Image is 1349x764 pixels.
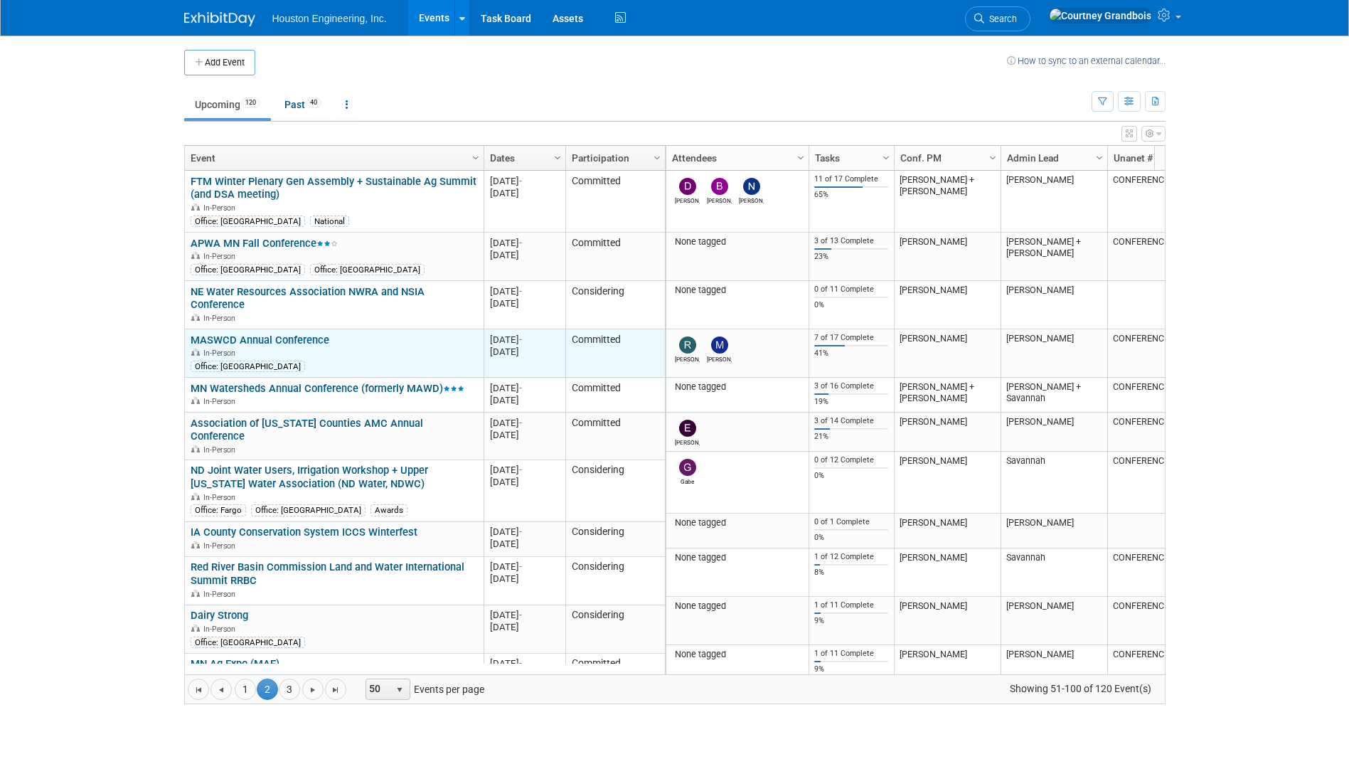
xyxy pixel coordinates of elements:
div: 3 of 14 Complete [814,416,888,426]
td: CONFERENCE-0035 [1107,233,1214,281]
span: 120 [241,97,260,108]
td: Considering [565,522,665,557]
img: erik hove [679,420,696,437]
span: In-Person [203,349,240,358]
div: Rachel Olm [675,354,700,363]
td: Considering [565,460,665,522]
span: In-Person [203,493,240,502]
div: 0% [814,300,888,310]
a: NE Water Resources Association NWRA and NSIA Conference [191,285,425,312]
div: Office: [GEOGRAPHIC_DATA] [191,264,305,275]
span: In-Person [203,625,240,634]
span: - [519,383,522,393]
td: Committed [565,329,665,378]
a: Upcoming120 [184,91,271,118]
span: Showing 51-100 of 120 Event(s) [996,679,1164,699]
div: [DATE] [490,237,559,249]
div: 3 of 13 Complete [814,236,888,246]
div: [DATE] [490,609,559,621]
span: Go to the last page [330,684,341,696]
div: None tagged [671,600,803,612]
img: In-Person Event [191,203,200,211]
div: 1 of 12 Complete [814,552,888,562]
a: Dates [490,146,556,170]
span: In-Person [203,445,240,455]
td: [PERSON_NAME] [894,413,1001,452]
a: Conf. PM [900,146,991,170]
td: [PERSON_NAME] [1001,514,1107,548]
span: - [519,658,522,669]
td: CONFERENCE-0017 [1107,452,1214,514]
div: 11 of 17 Complete [814,174,888,184]
td: CONFERENCE-0007 [1107,413,1214,452]
td: [PERSON_NAME] [894,233,1001,281]
td: Committed [565,378,665,413]
td: [PERSON_NAME] [1001,597,1107,645]
div: [DATE] [490,334,559,346]
a: Tasks [815,146,885,170]
div: [DATE] [490,394,559,406]
td: [PERSON_NAME] [894,281,1001,329]
div: Office: [GEOGRAPHIC_DATA] [251,504,366,516]
a: Dairy Strong [191,609,248,622]
a: Go to the last page [325,679,346,700]
div: Nathaniel Baeumler [739,195,764,204]
a: Column Settings [649,146,665,167]
a: Column Settings [985,146,1001,167]
a: APWA MN Fall Conference [191,237,338,250]
img: Moriya Rufer [711,336,728,354]
div: National [310,216,349,227]
div: Gabe Bladow [675,476,700,485]
div: 0 of 12 Complete [814,455,888,465]
div: Drew Kessler [675,195,700,204]
span: In-Person [203,252,240,261]
img: In-Person Event [191,314,200,321]
div: None tagged [671,552,803,563]
div: [DATE] [490,175,559,187]
img: Rachel Olm [679,336,696,354]
span: - [519,561,522,572]
div: Awards [370,504,407,516]
td: Savannah [1001,452,1107,514]
td: Committed [565,233,665,281]
td: Committed [565,654,665,689]
span: - [519,610,522,620]
a: Column Settings [468,146,484,167]
div: 7 of 17 Complete [814,333,888,343]
img: Drew Kessler [679,178,696,195]
span: Column Settings [795,152,806,164]
span: Search [984,14,1017,24]
img: In-Person Event [191,397,200,404]
img: In-Person Event [191,493,200,500]
img: In-Person Event [191,445,200,452]
td: Considering [565,557,665,605]
img: Brian Fischer [711,178,728,195]
span: Column Settings [651,152,663,164]
div: 23% [814,252,888,262]
img: In-Person Event [191,541,200,548]
td: [PERSON_NAME] [1001,329,1107,378]
div: 8% [814,568,888,578]
div: 0 of 11 Complete [814,285,888,295]
td: Considering [565,605,665,654]
div: [DATE] [490,285,559,297]
div: Moriya Rufer [707,354,732,363]
div: Office: [GEOGRAPHIC_DATA] [191,216,305,227]
div: [DATE] [490,621,559,633]
span: select [394,684,405,696]
span: Houston Engineering, Inc. [272,13,387,24]
td: CONFERENCE-0030 [1107,329,1214,378]
div: [DATE] [490,297,559,309]
span: - [519,334,522,345]
div: None tagged [671,381,803,393]
td: [PERSON_NAME] [1001,281,1107,329]
span: 40 [306,97,321,108]
span: 2 [257,679,278,700]
a: Association of [US_STATE] Counties AMC Annual Conference [191,417,423,443]
a: Unanet # (if applicable) [1114,146,1205,170]
td: [PERSON_NAME] [894,329,1001,378]
img: In-Person Event [191,590,200,597]
span: In-Person [203,314,240,323]
td: [PERSON_NAME] [894,548,1001,597]
span: Go to the first page [193,684,204,696]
